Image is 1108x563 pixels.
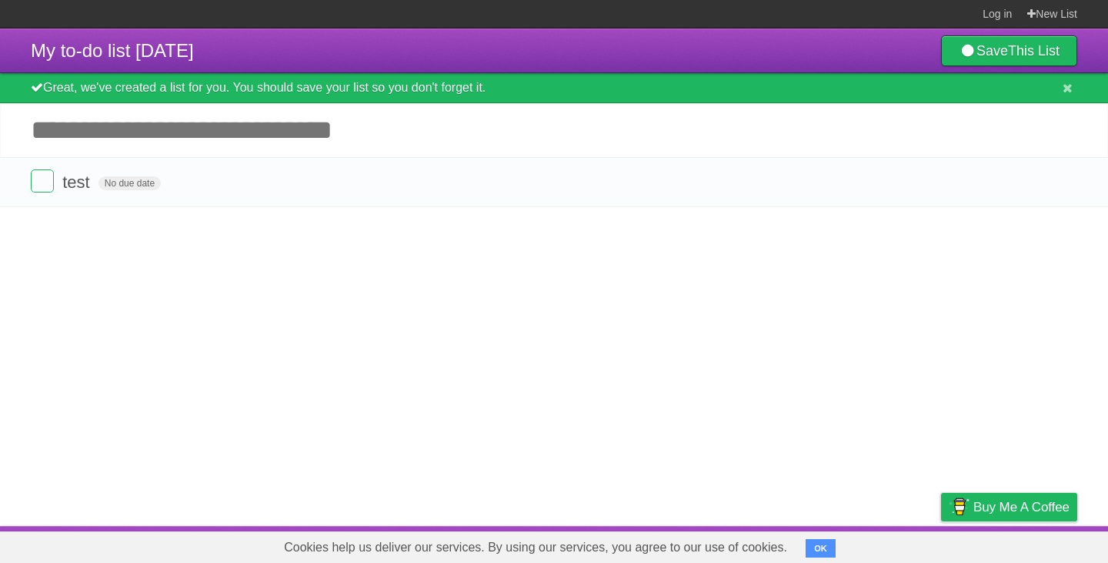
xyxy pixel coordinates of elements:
[31,40,194,61] span: My to-do list [DATE]
[973,494,1070,521] span: Buy me a coffee
[269,532,803,563] span: Cookies help us deliver our services. By using our services, you agree to our use of cookies.
[787,530,849,559] a: Developers
[31,169,54,193] label: Done
[98,176,161,190] span: No due date
[941,35,1077,66] a: SaveThis List
[949,494,969,520] img: Buy me a coffee
[736,530,769,559] a: About
[921,530,961,559] a: Privacy
[980,530,1077,559] a: Suggest a feature
[62,173,93,192] span: test
[806,539,836,558] button: OK
[869,530,903,559] a: Terms
[1008,43,1060,59] b: This List
[941,493,1077,521] a: Buy me a coffee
